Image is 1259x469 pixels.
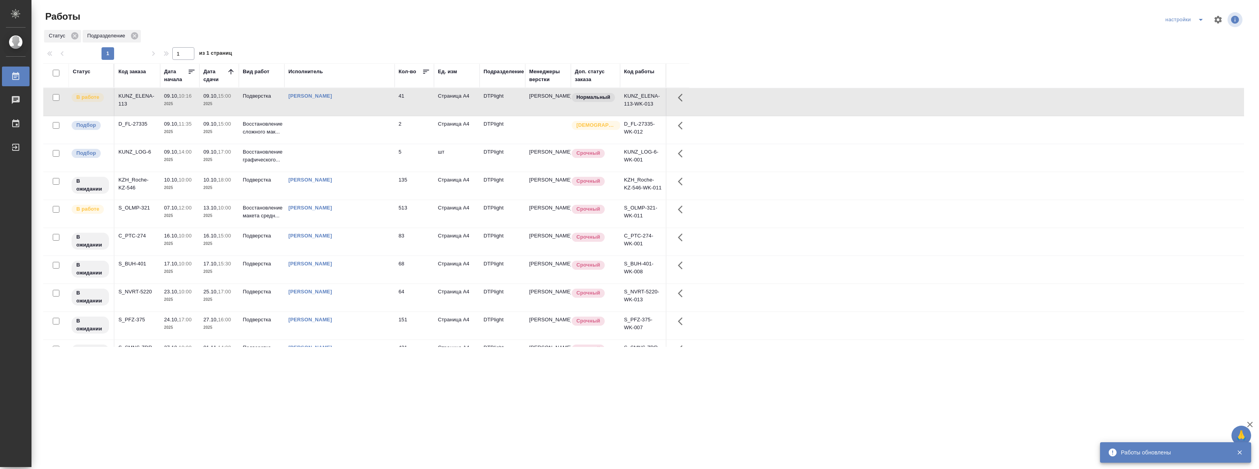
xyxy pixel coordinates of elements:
p: 09.10, [203,121,218,127]
span: Настроить таблицу [1209,10,1228,29]
p: 2025 [203,240,235,248]
p: 18:00 [218,177,231,183]
p: 10:00 [218,205,231,211]
p: В ожидании [76,261,104,277]
span: Работы [43,10,80,23]
p: 2025 [164,268,196,276]
button: Здесь прячутся важные кнопки [673,228,692,247]
p: Подверстка [243,260,281,268]
div: Работы обновлены [1121,449,1225,456]
div: KUNZ_LOG-6 [118,148,156,156]
p: В ожидании [76,233,104,249]
div: Ед. изм [438,68,457,76]
p: 16.10, [164,233,179,239]
p: 12:00 [179,205,192,211]
p: В ожидании [76,289,104,305]
p: [PERSON_NAME] [529,204,567,212]
button: 🙏 [1231,426,1251,445]
p: Срочный [576,233,600,241]
div: Можно подбирать исполнителей [71,148,110,159]
td: KUNZ_LOG-6-WK-001 [620,144,666,172]
td: DTPlight [480,312,525,339]
p: 09.10, [203,149,218,155]
td: S_BUH-401-WK-008 [620,256,666,284]
button: Здесь прячутся важные кнопки [673,144,692,163]
p: Срочный [576,289,600,297]
span: из 1 страниц [199,48,232,60]
div: Исполнитель выполняет работу [71,204,110,215]
td: S_OLMP-321-WK-011 [620,200,666,228]
td: Страница А4 [434,312,480,339]
td: 41 [395,88,434,116]
p: 17.10, [164,261,179,267]
td: 64 [395,284,434,311]
p: Срочный [576,177,600,185]
div: Менеджеры верстки [529,68,567,83]
p: Подразделение [87,32,128,40]
div: Исполнитель назначен, приступать к работе пока рано [71,288,110,306]
p: [PERSON_NAME] [529,176,567,184]
td: 135 [395,172,434,200]
p: Подверстка [243,176,281,184]
p: 2025 [164,296,196,304]
td: S_NVRT-5220-WK-013 [620,284,666,311]
div: Кол-во [399,68,416,76]
p: 2025 [164,184,196,192]
p: 2025 [164,100,196,108]
div: KUNZ_ELENA-113 [118,92,156,108]
a: [PERSON_NAME] [288,345,332,350]
p: 2025 [203,184,235,192]
p: 2025 [203,212,235,220]
p: 13.10, [203,205,218,211]
p: Восстановление графического... [243,148,281,164]
p: 17:00 [218,149,231,155]
button: Здесь прячутся важные кнопки [673,256,692,275]
div: S_SMNS-ZDR-54 [118,344,156,360]
p: Срочный [576,261,600,269]
p: Срочный [576,205,600,213]
p: Подверстка [243,316,281,324]
div: C_PTC-274 [118,232,156,240]
td: DTPlight [480,340,525,367]
td: S_SMNS-ZDR-54-WK-024 [620,340,666,367]
p: Срочный [576,345,600,353]
td: 513 [395,200,434,228]
p: В ожидании [76,317,104,333]
a: [PERSON_NAME] [288,93,332,99]
p: 2025 [203,268,235,276]
p: 2025 [203,156,235,164]
p: 23.10, [164,289,179,295]
td: Страница А4 [434,88,480,116]
div: Код заказа [118,68,146,76]
p: 14:00 [218,345,231,350]
td: C_PTC-274-WK-001 [620,228,666,256]
button: Закрыть [1231,449,1248,456]
div: Дата сдачи [203,68,227,83]
td: KZH_Roche-KZ-546-WK-011 [620,172,666,200]
p: 2025 [203,128,235,136]
p: 11:35 [179,121,192,127]
td: 431 [395,340,434,367]
p: 16.10, [203,233,218,239]
p: 2025 [164,212,196,220]
button: Здесь прячутся важные кнопки [673,116,692,135]
p: 24.10, [164,317,179,323]
p: 14:00 [179,149,192,155]
div: Доп. статус заказа [575,68,616,83]
p: 09.10, [164,93,179,99]
td: DTPlight [480,116,525,144]
button: Здесь прячутся важные кнопки [673,88,692,107]
p: 16:00 [218,317,231,323]
div: Можно подбирать исполнителей [71,120,110,131]
button: Здесь прячутся важные кнопки [673,340,692,359]
div: Подразделение [484,68,524,76]
div: Исполнитель назначен, приступать к работе пока рано [71,260,110,278]
div: Код работы [624,68,654,76]
td: Страница А4 [434,340,480,367]
p: 10:00 [179,289,192,295]
p: 17:00 [218,289,231,295]
div: Статус [44,30,81,43]
p: [PERSON_NAME] [529,232,567,240]
a: [PERSON_NAME] [288,317,332,323]
div: Вид работ [243,68,270,76]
